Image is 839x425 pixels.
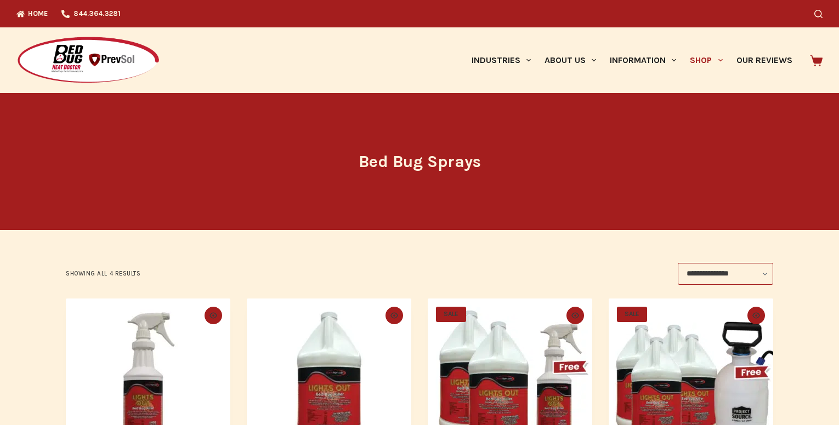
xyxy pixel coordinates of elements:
p: Showing all 4 results [66,269,141,279]
nav: Primary [464,27,799,93]
img: Prevsol/Bed Bug Heat Doctor [16,36,160,85]
button: Quick view toggle [747,307,765,324]
select: Shop order [678,263,773,285]
button: Quick view toggle [386,307,403,324]
button: Search [814,10,823,18]
a: Industries [464,27,537,93]
button: Quick view toggle [566,307,584,324]
a: Shop [683,27,729,93]
a: Information [603,27,683,93]
h1: Bed Bug Sprays [214,150,625,174]
button: Quick view toggle [205,307,222,324]
span: SALE [436,307,466,322]
a: About Us [537,27,603,93]
span: SALE [617,307,647,322]
a: Our Reviews [729,27,799,93]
